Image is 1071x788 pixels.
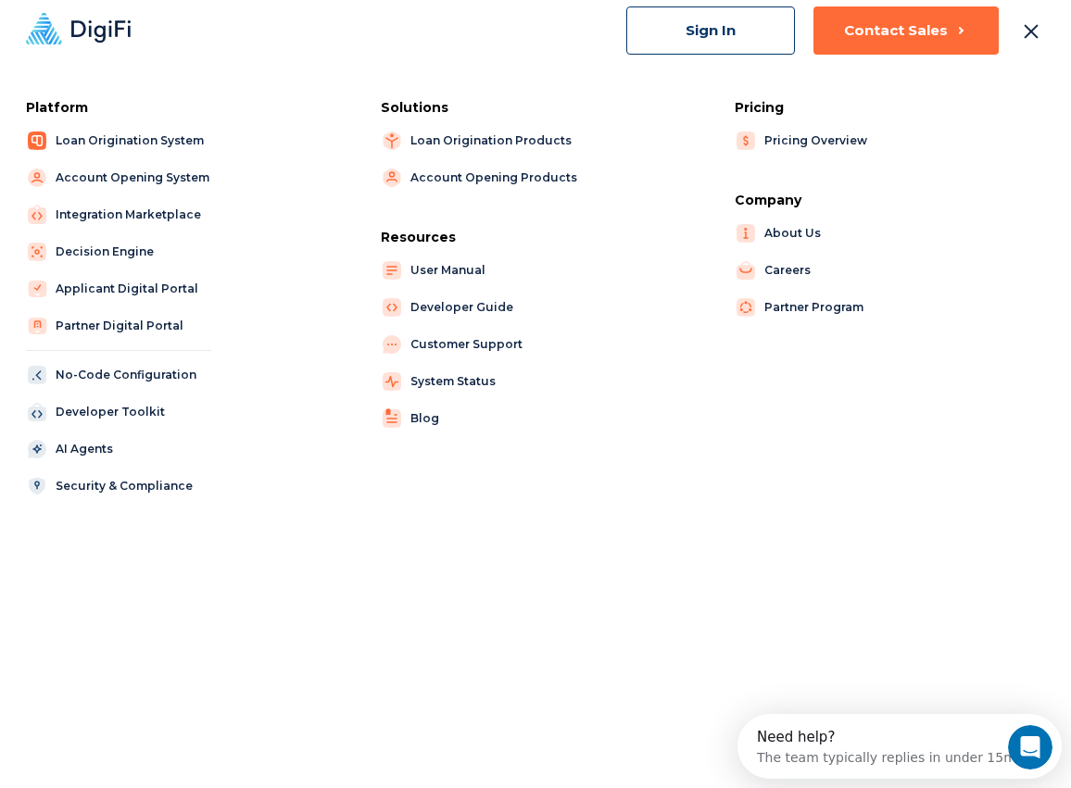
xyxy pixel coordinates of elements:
a: Careers [735,257,905,283]
a: Blog [381,406,551,432]
a: Pricing Overview [735,128,905,154]
a: Decision Engine [26,239,196,265]
a: Applicant Digital Portal [26,276,198,302]
a: Account Opening System [26,165,209,191]
a: Partner Digital Portal [26,313,196,339]
a: Security & Compliance [26,473,196,499]
div: Resources [381,228,691,246]
div: Solutions [381,98,691,117]
a: Customer Support [381,331,551,357]
a: Loan Origination System [26,128,204,154]
div: Company [735,191,1045,209]
a: Sign In [626,6,795,55]
a: Loan Origination Products [381,128,572,154]
a: System Status [381,369,551,394]
iframe: Intercom live chat discovery launcher [737,714,1062,779]
button: Contact Sales [813,6,999,55]
a: User Manual [381,257,551,283]
a: About Us [735,220,905,246]
div: Need help? [19,16,279,31]
a: No-Code Configuration [26,362,196,388]
a: Developer Toolkit [26,399,196,425]
a: Partner Program [735,294,905,320]
a: Integration Marketplace [26,202,201,228]
div: The team typically replies in under 15m [19,31,279,50]
div: Contact Sales [844,21,948,40]
a: Account Opening Products [381,165,577,191]
iframe: Intercom live chat [1008,725,1052,769]
a: Developer Guide [381,294,551,320]
div: Pricing [735,98,1045,117]
a: AI Agents [26,436,196,462]
div: Platform [26,98,336,117]
div: Open Intercom Messenger [7,7,334,58]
